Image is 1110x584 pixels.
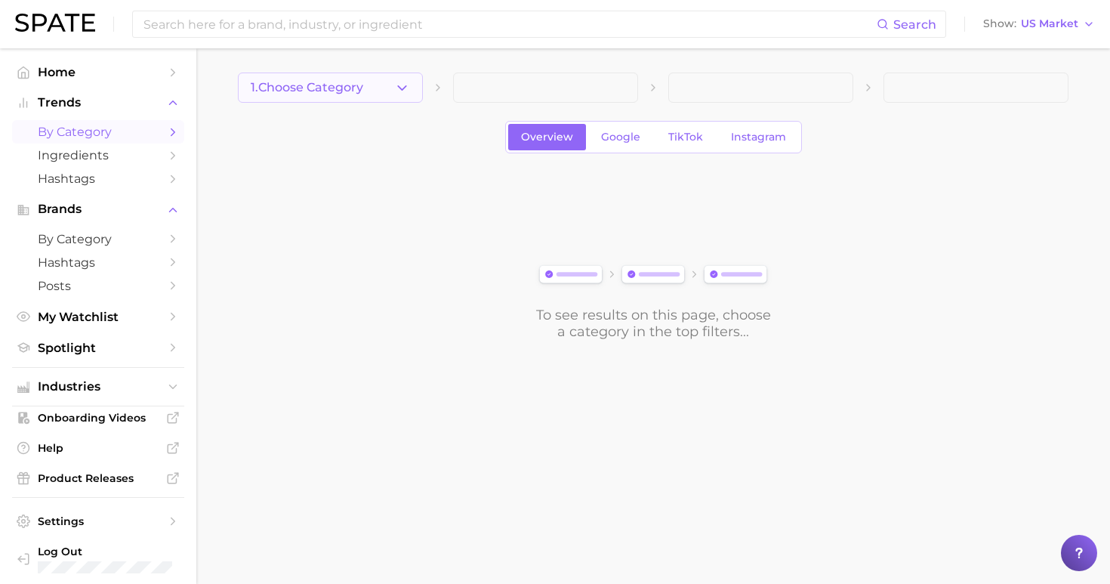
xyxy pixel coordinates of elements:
[15,14,95,32] img: SPATE
[12,406,184,429] a: Onboarding Videos
[38,341,159,355] span: Spotlight
[12,227,184,251] a: by Category
[12,305,184,329] a: My Watchlist
[508,124,586,150] a: Overview
[38,514,159,528] span: Settings
[12,251,184,274] a: Hashtags
[38,545,172,558] span: Log Out
[38,471,159,485] span: Product Releases
[12,274,184,298] a: Posts
[12,91,184,114] button: Trends
[12,120,184,144] a: by Category
[38,65,159,79] span: Home
[38,148,159,162] span: Ingredients
[38,171,159,186] span: Hashtags
[893,17,936,32] span: Search
[12,540,184,578] a: Log out. Currently logged in with e-mail alyssa@spate.nyc.
[38,202,159,216] span: Brands
[251,81,363,94] span: 1. Choose Category
[1021,20,1078,28] span: US Market
[535,307,772,340] div: To see results on this page, choose a category in the top filters...
[38,255,159,270] span: Hashtags
[38,411,159,425] span: Onboarding Videos
[12,60,184,84] a: Home
[238,73,423,103] button: 1.Choose Category
[12,336,184,360] a: Spotlight
[12,144,184,167] a: Ingredients
[521,131,573,144] span: Overview
[38,125,159,139] span: by Category
[38,96,159,110] span: Trends
[12,167,184,190] a: Hashtags
[38,279,159,293] span: Posts
[731,131,786,144] span: Instagram
[535,262,772,289] img: svg%3e
[588,124,653,150] a: Google
[12,467,184,490] a: Product Releases
[12,375,184,398] button: Industries
[979,14,1099,34] button: ShowUS Market
[12,198,184,221] button: Brands
[142,11,877,37] input: Search here for a brand, industry, or ingredient
[655,124,716,150] a: TikTok
[668,131,703,144] span: TikTok
[38,441,159,455] span: Help
[38,310,159,324] span: My Watchlist
[38,380,159,394] span: Industries
[38,232,159,246] span: by Category
[12,510,184,533] a: Settings
[12,437,184,459] a: Help
[983,20,1016,28] span: Show
[601,131,640,144] span: Google
[718,124,799,150] a: Instagram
